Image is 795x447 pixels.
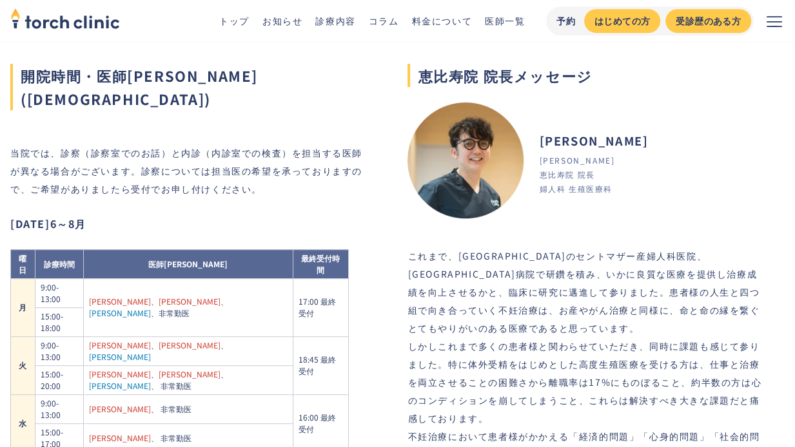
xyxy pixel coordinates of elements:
[219,14,250,27] a: トップ
[412,14,473,27] a: 料金について
[539,155,614,166] div: [PERSON_NAME]
[84,394,293,423] td: 、 非常勤医
[10,4,120,32] img: torch clinic
[407,64,763,87] h2: 恵比寿院 院長メッセージ
[35,249,83,278] th: 診療時間
[556,14,576,28] div: 予約
[407,102,524,218] img: 市山卓彦(医師)の写真
[159,296,221,307] span: [PERSON_NAME]
[35,336,83,365] td: 9:00-13:00
[293,336,348,394] td: 18:45 最終受付
[584,9,660,33] a: はじめての方
[293,249,348,278] th: 最終受付時間
[89,368,151,379] span: [PERSON_NAME]
[485,14,525,27] a: 医師一覧
[35,394,83,423] td: 9:00-13:00
[89,296,151,307] span: [PERSON_NAME]
[35,365,83,394] td: 15:00-20:00
[89,380,151,391] span: [PERSON_NAME]
[539,183,612,195] div: 婦人科 生殖医療科
[89,351,151,362] span: [PERSON_NAME]
[84,278,293,336] td: 、 、 、非常勤医
[89,307,151,318] span: [PERSON_NAME]
[10,9,120,32] a: home
[539,132,648,149] strong: [PERSON_NAME]
[84,249,293,278] th: 医師[PERSON_NAME]
[89,432,151,443] span: [PERSON_NAME]
[293,278,348,336] td: 17:00 最終受付
[11,336,35,394] th: 火
[11,249,35,278] th: 曜日
[369,14,399,27] a: コラム
[262,14,302,27] a: お知らせ
[665,9,751,33] a: 受診歴のある方
[159,368,221,379] span: [PERSON_NAME]
[89,339,151,350] span: [PERSON_NAME]
[594,14,650,28] div: はじめての方
[35,278,83,307] td: 9:00-13:00
[84,365,293,394] td: 、 、 、 非常勤医
[10,144,366,198] div: 当院では、診察（診察室でのお話）と内診（内診室での検査）を担当する医師が異なる場合がございます。診察については担当医の希望を承っておりますので、ご希望がありましたら受付でお申し付けください。
[11,278,35,336] th: 月
[539,169,594,180] div: 恵比寿院 院長
[35,307,83,336] td: 15:00-18:00
[315,14,355,27] a: 診療内容
[10,218,86,229] h4: [DATE]6～8月
[10,64,366,110] h2: 開院時間・医師[PERSON_NAME]([DEMOGRAPHIC_DATA])
[89,403,151,414] span: [PERSON_NAME]
[84,336,293,365] td: 、 、
[159,339,221,350] span: [PERSON_NAME]
[676,14,741,28] div: 受診歴のある方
